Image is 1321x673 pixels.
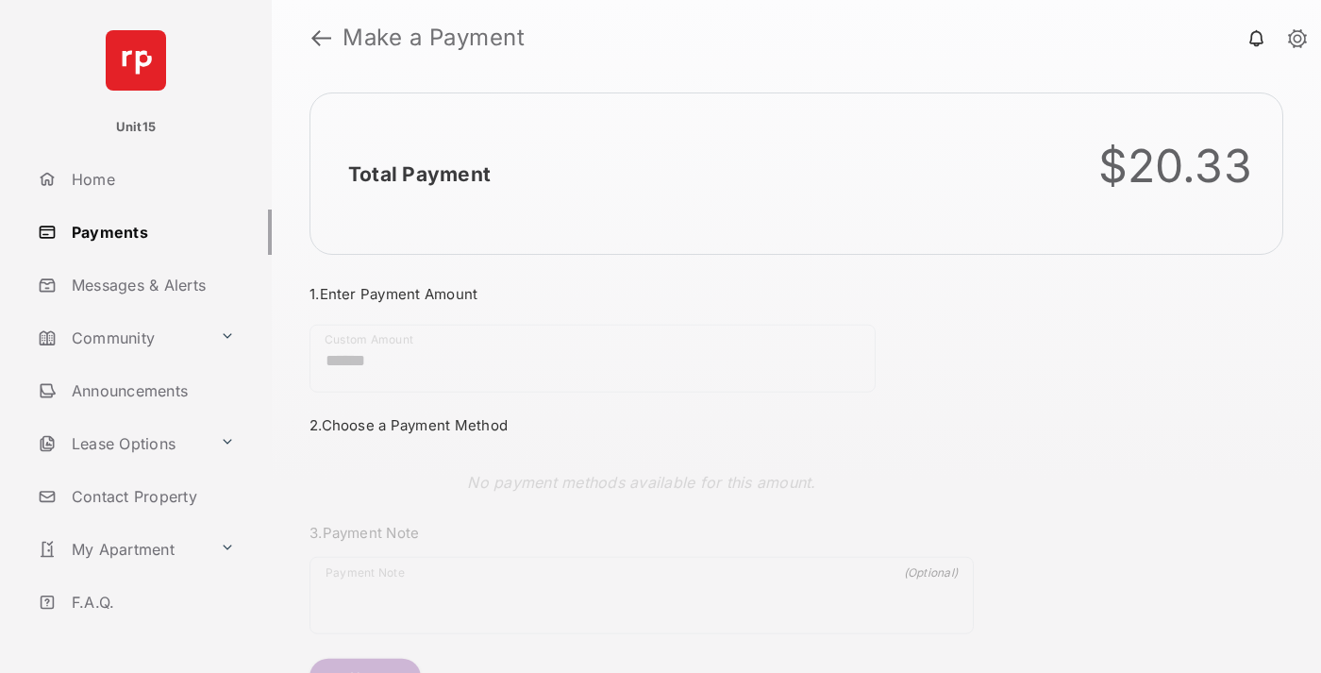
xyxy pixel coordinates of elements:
[30,210,272,255] a: Payments
[106,30,166,91] img: svg+xml;base64,PHN2ZyB4bWxucz0iaHR0cDovL3d3dy53My5vcmcvMjAwMC9zdmciIHdpZHRoPSI2NCIgaGVpZ2h0PSI2NC...
[30,580,272,625] a: F.A.Q.
[309,416,974,434] h3: 2. Choose a Payment Method
[309,524,974,542] h3: 3. Payment Note
[116,118,157,137] p: Unit15
[30,421,212,466] a: Lease Options
[30,368,272,413] a: Announcements
[30,315,212,361] a: Community
[30,262,272,308] a: Messages & Alerts
[348,162,491,186] h2: Total Payment
[30,157,272,202] a: Home
[30,474,272,519] a: Contact Property
[1098,139,1253,193] div: $20.33
[30,527,212,572] a: My Apartment
[309,285,974,303] h3: 1. Enter Payment Amount
[343,26,525,49] strong: Make a Payment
